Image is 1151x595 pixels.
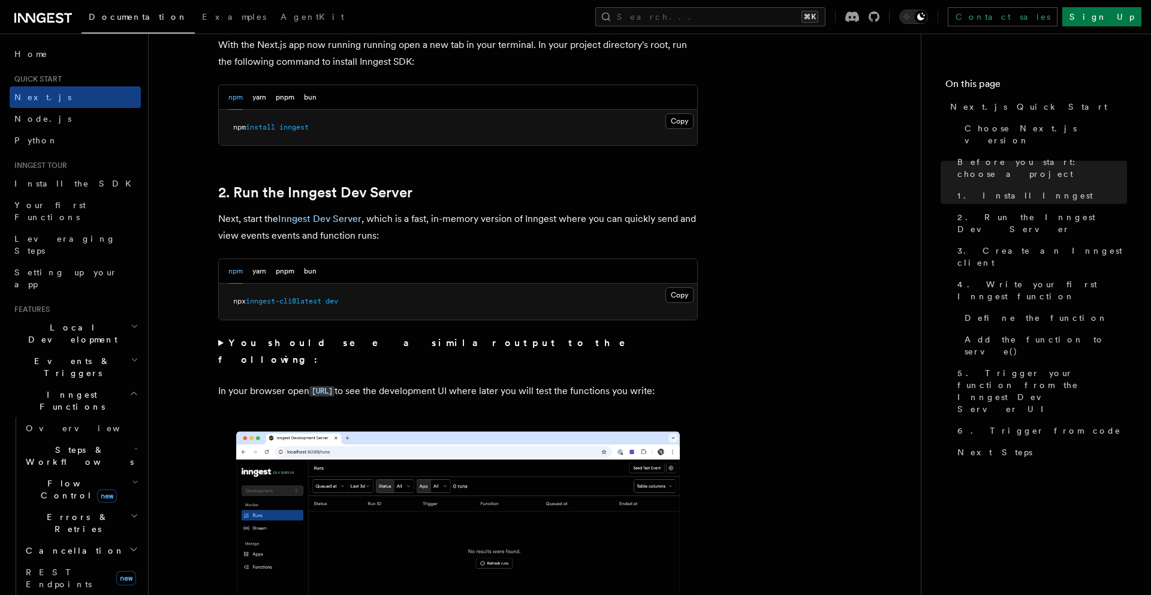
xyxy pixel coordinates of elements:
[953,441,1127,463] a: Next Steps
[279,123,309,131] span: inngest
[21,473,141,506] button: Flow Controlnew
[26,423,149,433] span: Overview
[97,489,117,503] span: new
[10,262,141,295] a: Setting up your app
[202,12,266,22] span: Examples
[278,213,361,224] a: Inngest Dev Server
[10,305,50,314] span: Features
[10,173,141,194] a: Install the SDK
[21,506,141,540] button: Errors & Retries
[10,355,131,379] span: Events & Triggers
[21,511,130,535] span: Errors & Retries
[953,274,1127,307] a: 4. Write your first Inngest function
[228,259,243,284] button: npm
[304,85,317,110] button: bun
[309,385,335,396] a: [URL]
[281,12,344,22] span: AgentKit
[276,85,294,110] button: pnpm
[14,179,138,188] span: Install the SDK
[10,321,131,345] span: Local Development
[965,122,1127,146] span: Choose Next.js version
[14,114,71,124] span: Node.js
[960,118,1127,151] a: Choose Next.js version
[304,259,317,284] button: bun
[945,96,1127,118] a: Next.js Quick Start
[116,571,136,585] span: new
[665,287,694,303] button: Copy
[957,156,1127,180] span: Before you start: choose a project
[957,278,1127,302] span: 4. Write your first Inngest function
[21,545,125,557] span: Cancellation
[10,130,141,151] a: Python
[10,194,141,228] a: Your first Functions
[233,297,246,305] span: npx
[960,329,1127,362] a: Add the function to serve()
[948,7,1057,26] a: Contact sales
[276,259,294,284] button: pnpm
[953,151,1127,185] a: Before you start: choose a project
[82,4,195,34] a: Documentation
[10,384,141,417] button: Inngest Functions
[21,477,132,501] span: Flow Control
[957,245,1127,269] span: 3. Create an Inngest client
[595,7,825,26] button: Search...⌘K
[10,43,141,65] a: Home
[953,362,1127,420] a: 5. Trigger your function from the Inngest Dev Server UI
[326,297,338,305] span: dev
[252,85,266,110] button: yarn
[26,567,92,589] span: REST Endpoints
[10,228,141,262] a: Leveraging Steps
[21,444,134,468] span: Steps & Workflows
[218,383,698,400] p: In your browser open to see the development UI where later you will test the functions you write:
[965,312,1108,324] span: Define the function
[218,335,698,368] summary: You should see a similar output to the following:
[10,108,141,130] a: Node.js
[10,86,141,108] a: Next.js
[14,234,116,256] span: Leveraging Steps
[965,333,1127,357] span: Add the function to serve()
[953,206,1127,240] a: 2. Run the Inngest Dev Server
[957,425,1121,437] span: 6. Trigger from code
[195,4,273,32] a: Examples
[14,268,117,289] span: Setting up your app
[14,92,71,102] span: Next.js
[273,4,351,32] a: AgentKit
[960,307,1127,329] a: Define the function
[10,74,62,84] span: Quick start
[218,337,642,365] strong: You should see a similar output to the following:
[21,561,141,595] a: REST Endpointsnew
[14,200,86,222] span: Your first Functions
[665,113,694,129] button: Copy
[218,37,698,70] p: With the Next.js app now running running open a new tab in your terminal. In your project directo...
[945,77,1127,96] h4: On this page
[802,11,818,23] kbd: ⌘K
[246,123,275,131] span: install
[228,85,243,110] button: npm
[14,136,58,145] span: Python
[233,123,246,131] span: npm
[899,10,928,24] button: Toggle dark mode
[953,420,1127,441] a: 6. Trigger from code
[14,48,48,60] span: Home
[218,211,698,244] p: Next, start the , which is a fast, in-memory version of Inngest where you can quickly send and vi...
[953,185,1127,206] a: 1. Install Inngest
[21,439,141,473] button: Steps & Workflows
[218,184,412,201] a: 2. Run the Inngest Dev Server
[957,190,1093,202] span: 1. Install Inngest
[1062,7,1141,26] a: Sign Up
[10,350,141,384] button: Events & Triggers
[953,240,1127,274] a: 3. Create an Inngest client
[21,540,141,561] button: Cancellation
[957,446,1032,458] span: Next Steps
[246,297,321,305] span: inngest-cli@latest
[957,211,1127,235] span: 2. Run the Inngest Dev Server
[252,259,266,284] button: yarn
[10,317,141,350] button: Local Development
[10,161,67,170] span: Inngest tour
[89,12,188,22] span: Documentation
[309,386,335,396] code: [URL]
[21,417,141,439] a: Overview
[950,101,1107,113] span: Next.js Quick Start
[10,389,129,413] span: Inngest Functions
[957,367,1127,415] span: 5. Trigger your function from the Inngest Dev Server UI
